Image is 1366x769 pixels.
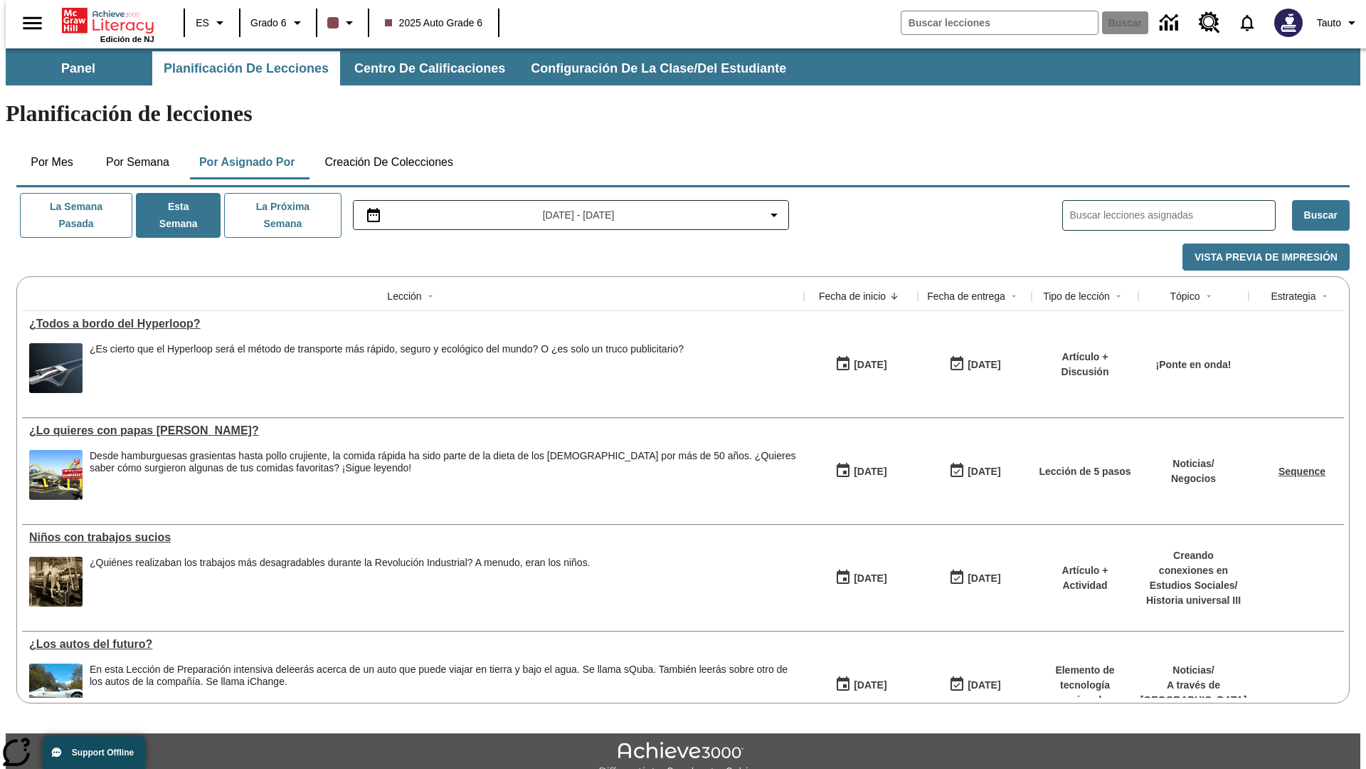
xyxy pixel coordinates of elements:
button: Panel [7,51,149,85]
button: Centro de calificaciones [343,51,517,85]
span: [DATE] - [DATE] [543,208,615,223]
div: En esta Lección de Preparación intensiva de [90,664,797,688]
div: Fecha de inicio [819,289,886,303]
a: ¿Todos a bordo del Hyperloop?, Lecciones [29,318,797,330]
a: Centro de recursos, Se abrirá en una pestaña nueva. [1190,4,1229,42]
div: ¿Es cierto que el Hyperloop será el método de transporte más rápido, seguro y ecológico del mundo... [90,343,684,355]
button: Grado: Grado 6, Elige un grado [245,10,312,36]
div: Lección [387,289,421,303]
p: Artículo + Discusión [1039,350,1131,380]
span: ES [196,16,209,31]
div: Fecha de entrega [927,289,1005,303]
div: Tópico [1170,289,1200,303]
h1: Planificación de lecciones [6,100,1360,127]
img: foto en blanco y negro de dos niños parados sobre una pieza de maquinaria pesada [29,557,83,607]
div: ¿Los autos del futuro? [29,638,797,651]
p: A través de [GEOGRAPHIC_DATA] [1140,678,1247,708]
div: [DATE] [854,570,886,587]
div: Portada [62,5,154,43]
button: Vista previa de impresión [1182,244,1350,271]
div: Estrategia [1271,289,1315,303]
button: Planificación de lecciones [152,51,340,85]
button: Perfil/Configuración [1311,10,1366,36]
button: Sort [1005,288,1022,305]
button: Creación de colecciones [313,145,465,179]
input: Buscar campo [901,11,1098,34]
button: 06/30/26: Último día en que podrá accederse la lección [944,351,1005,378]
a: ¿Lo quieres con papas fritas?, Lecciones [29,424,797,437]
button: Sort [1316,288,1333,305]
a: Portada [62,6,154,35]
div: [DATE] [968,463,1000,481]
button: 07/14/25: Primer día en que estuvo disponible la lección [830,458,891,485]
button: Sort [1110,288,1127,305]
p: Negocios [1171,471,1216,486]
img: Avatar [1274,9,1303,37]
p: Noticias / [1140,663,1247,678]
button: Por asignado por [188,145,307,179]
div: ¿Es cierto que el Hyperloop será el método de transporte más rápido, seguro y ecológico del mundo... [90,343,684,393]
span: Panel [61,61,95,77]
img: Representación artística del vehículo Hyperloop TT entrando en un túnel [29,343,83,393]
button: La próxima semana [224,193,341,238]
div: Desde hamburguesas grasientas hasta pollo crujiente, la comida rápida ha sido parte de la dieta d... [90,450,797,500]
p: Creando conexiones en Estudios Sociales / [1145,548,1241,593]
div: Desde hamburguesas grasientas hasta pollo crujiente, la comida rápida ha sido parte de la dieta d... [90,450,797,474]
button: Abrir el menú lateral [11,2,53,44]
div: [DATE] [968,356,1000,374]
p: Elemento de tecnología mejorada [1039,663,1131,708]
button: Por semana [95,145,181,179]
p: ¡Ponte en onda! [1156,357,1232,372]
span: Edición de NJ [100,35,154,43]
img: Un automóvil de alta tecnología flotando en el agua. [29,664,83,713]
div: Subbarra de navegación [6,48,1360,85]
button: El color de la clase es café oscuro. Cambiar el color de la clase. [322,10,364,36]
p: Artículo + Actividad [1039,563,1131,593]
span: Grado 6 [250,16,287,31]
span: En esta Lección de Preparación intensiva de leerás acerca de un auto que puede viajar en tierra y... [90,664,797,713]
a: ¿Los autos del futuro? , Lecciones [29,638,797,651]
div: [DATE] [968,676,1000,694]
div: ¿Quiénes realizaban los trabajos más desagradables durante la Revolución Industrial? A menudo, er... [90,557,591,607]
input: Buscar lecciones asignadas [1070,205,1275,226]
button: Support Offline [43,736,145,769]
button: 11/30/25: Último día en que podrá accederse la lección [944,565,1005,592]
testabrev: leerás acerca de un auto que puede viajar en tierra y bajo el agua. Se llama sQuba. También leerá... [90,664,788,687]
p: Lección de 5 pasos [1039,464,1131,479]
button: La semana pasada [20,193,132,238]
button: Sort [1200,288,1217,305]
div: [DATE] [854,463,886,481]
span: Tauto [1317,16,1341,31]
div: Subbarra de navegación [6,51,799,85]
button: 07/20/26: Último día en que podrá accederse la lección [944,458,1005,485]
button: 07/01/25: Primer día en que estuvo disponible la lección [830,671,891,699]
span: Support Offline [72,748,134,758]
a: Notificaciones [1229,4,1266,41]
span: Planificación de lecciones [164,61,329,77]
div: Tipo de lección [1043,289,1110,303]
p: Noticias / [1171,456,1216,471]
a: Niños con trabajos sucios, Lecciones [29,531,797,544]
div: ¿Todos a bordo del Hyperloop? [29,318,797,330]
button: Lenguaje: ES, Selecciona un idioma [189,10,235,36]
div: Niños con trabajos sucios [29,531,797,544]
span: Configuración de la clase/del estudiante [531,61,786,77]
p: Historia universal III [1145,593,1241,608]
button: Escoja un nuevo avatar [1266,4,1311,41]
button: Sort [886,288,903,305]
svg: Collapse Date Range Filter [766,206,783,224]
div: ¿Quiénes realizaban los trabajos más desagradables durante la Revolución Industrial? A menudo, er... [90,557,591,569]
button: Sort [422,288,439,305]
span: 2025 Auto Grade 6 [385,16,483,31]
button: Esta semana [136,193,221,238]
img: Uno de los primeros locales de McDonald's, con el icónico letrero rojo y los arcos amarillos. [29,450,83,500]
a: Centro de información [1151,4,1190,43]
div: [DATE] [854,356,886,374]
div: ¿Lo quieres con papas fritas? [29,424,797,437]
button: Por mes [16,145,88,179]
button: Configuración de la clase/del estudiante [519,51,798,85]
button: 08/01/26: Último día en que podrá accederse la lección [944,671,1005,699]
